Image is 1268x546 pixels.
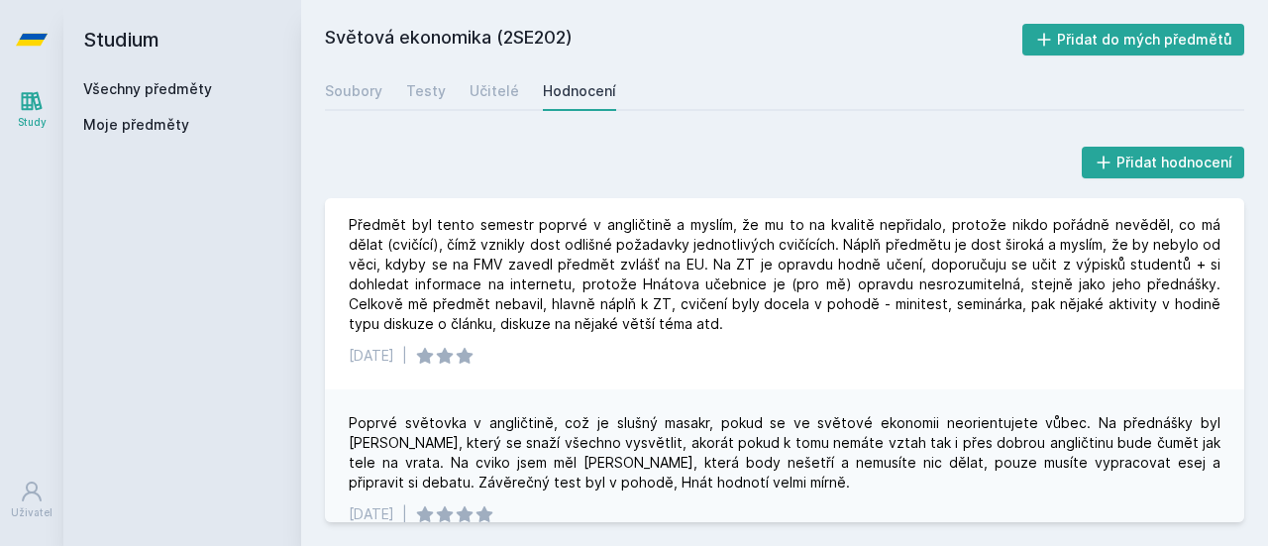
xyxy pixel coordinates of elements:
a: Hodnocení [543,71,616,111]
a: Study [4,79,59,140]
div: Uživatel [11,505,53,520]
a: Všechny předměty [83,80,212,97]
a: Učitelé [470,71,519,111]
div: Učitelé [470,81,519,101]
button: Přidat hodnocení [1082,147,1245,178]
button: Přidat do mých předmětů [1022,24,1245,55]
div: Hodnocení [543,81,616,101]
a: Testy [406,71,446,111]
div: Testy [406,81,446,101]
div: Soubory [325,81,382,101]
div: Study [18,115,47,130]
a: Uživatel [4,470,59,530]
div: | [402,504,407,524]
h2: Světová ekonomika (2SE202) [325,24,1022,55]
div: Předmět byl tento semestr poprvé v angličtině a myslím, že mu to na kvalitě nepřidalo, protože ni... [349,215,1220,334]
div: | [402,346,407,366]
a: Soubory [325,71,382,111]
div: [DATE] [349,504,394,524]
div: Poprvé světovka v angličtině, což je slušný masakr, pokud se ve světové ekonomii neorientujete vů... [349,413,1220,492]
div: [DATE] [349,346,394,366]
span: Moje předměty [83,115,189,135]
